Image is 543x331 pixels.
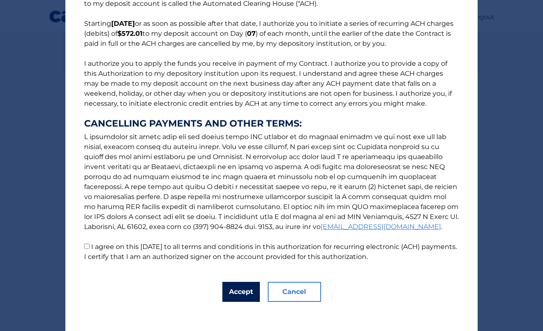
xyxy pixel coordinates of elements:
[268,282,321,302] button: Cancel
[247,30,256,37] b: 07
[222,282,260,302] button: Accept
[84,119,459,129] strong: CANCELLING PAYMENTS AND OTHER TERMS:
[84,243,457,261] label: I agree on this [DATE] to all terms and conditions in this authorization for recurring electronic...
[117,30,142,37] b: $572.01
[111,20,135,27] b: [DATE]
[321,223,441,231] a: [EMAIL_ADDRESS][DOMAIN_NAME]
